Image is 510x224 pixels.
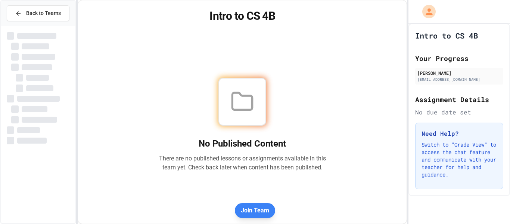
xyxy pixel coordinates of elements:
iframe: chat widget [479,194,503,217]
h2: Assignment Details [415,94,503,105]
div: [EMAIL_ADDRESS][DOMAIN_NAME] [417,77,501,82]
span: Back to Teams [26,9,61,17]
h3: Need Help? [422,129,497,138]
button: Back to Teams [7,5,69,21]
h2: Your Progress [415,53,503,64]
h1: Intro to CS 4B [87,9,398,23]
div: [PERSON_NAME] [417,70,501,76]
div: My Account [414,3,438,20]
div: No due date set [415,108,503,117]
h1: Intro to CS 4B [415,30,478,41]
iframe: chat widget [448,162,503,193]
p: Switch to "Grade View" to access the chat feature and communicate with your teacher for help and ... [422,141,497,178]
h2: No Published Content [159,138,326,150]
p: There are no published lessons or assignments available in this team yet. Check back later when c... [159,154,326,172]
button: Join Team [235,203,275,218]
